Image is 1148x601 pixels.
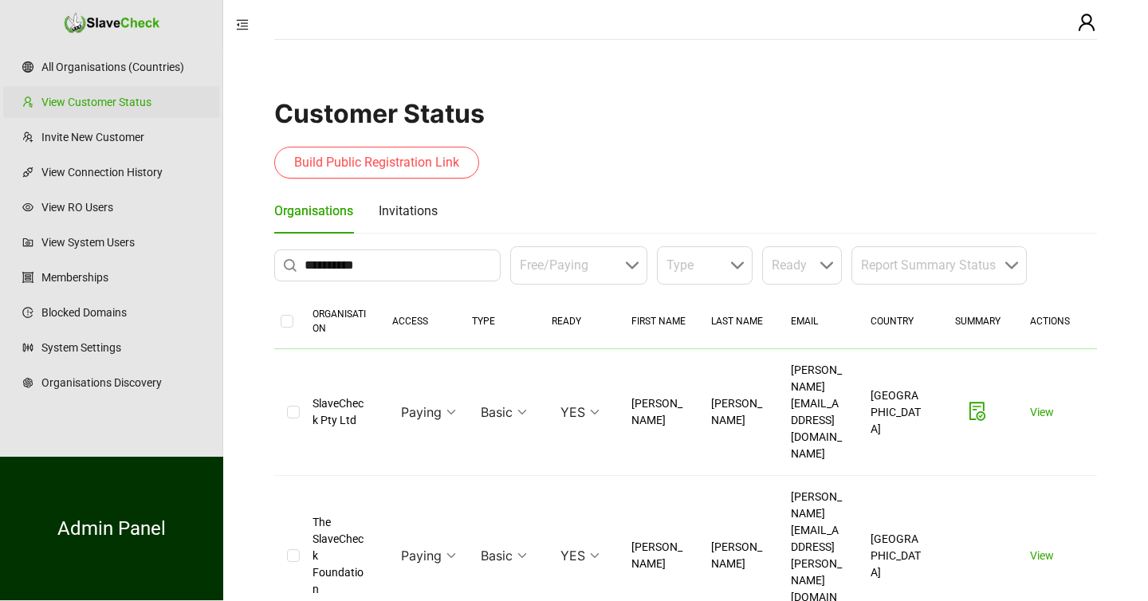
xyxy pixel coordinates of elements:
[300,349,379,476] td: SlaveCheck Pty Ltd
[41,226,206,258] a: View System Users
[481,400,527,424] span: Basic
[379,201,438,221] div: Invitations
[1077,13,1096,32] span: user
[619,294,698,349] th: FIRST NAME
[41,121,206,153] a: Invite New Customer
[938,294,1017,349] th: SUMMARY
[539,294,619,349] th: READY
[401,400,456,424] span: Paying
[560,544,600,568] span: YES
[619,349,698,476] td: [PERSON_NAME]
[41,51,206,83] a: All Organisations (Countries)
[1030,549,1054,562] a: View
[274,147,479,179] button: Build Public Registration Link
[698,349,778,476] td: [PERSON_NAME]
[379,294,459,349] th: ACCESS
[41,297,206,328] a: Blocked Domains
[698,294,778,349] th: LAST NAME
[41,261,206,293] a: Memberships
[236,18,249,31] span: menu-fold
[778,294,858,349] th: EMAIL
[481,544,527,568] span: Basic
[968,402,987,421] span: file-done
[41,86,206,118] a: View Customer Status
[41,367,206,399] a: Organisations Discovery
[41,191,206,223] a: View RO Users
[294,153,459,172] span: Build Public Registration Link
[274,201,353,221] div: Organisations
[41,156,206,188] a: View Connection History
[858,349,938,476] td: [GEOGRAPHIC_DATA]
[778,349,858,476] td: [PERSON_NAME][EMAIL_ADDRESS][DOMAIN_NAME]
[459,294,539,349] th: TYPE
[274,98,1097,129] h1: Customer Status
[401,544,456,568] span: Paying
[1017,294,1097,349] th: ACTIONS
[858,294,938,349] th: COUNTRY
[560,400,600,424] span: YES
[41,332,206,363] a: System Settings
[300,294,379,349] th: ORGANISATION
[1030,406,1054,418] a: View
